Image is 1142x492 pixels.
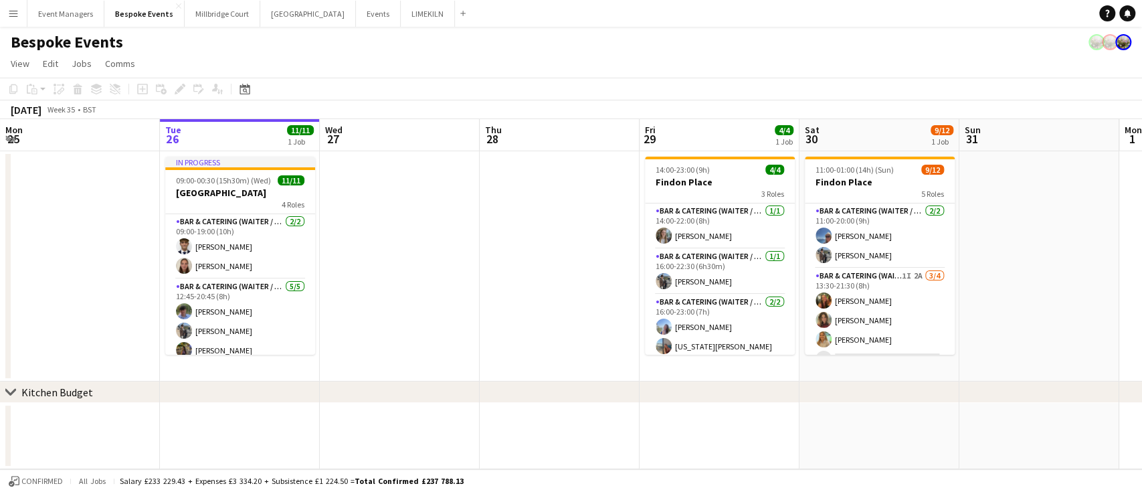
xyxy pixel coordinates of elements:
button: Bespoke Events [104,1,185,27]
span: Thu [485,124,502,136]
span: 25 [3,131,23,147]
span: 11/11 [278,175,304,185]
a: Edit [37,55,64,72]
span: 3 Roles [761,189,784,199]
span: 26 [163,131,181,147]
app-user-avatar: Staffing Manager [1088,34,1105,50]
app-card-role: Bar & Catering (Waiter / waitress)1I2A3/413:30-21:30 (8h)[PERSON_NAME][PERSON_NAME][PERSON_NAME] [805,268,955,372]
app-card-role: Bar & Catering (Waiter / waitress)1/116:00-22:30 (6h30m)[PERSON_NAME] [645,249,795,295]
span: All jobs [76,476,108,486]
app-card-role: Bar & Catering (Waiter / waitress)2/209:00-19:00 (10h)[PERSON_NAME][PERSON_NAME] [165,214,315,279]
span: Week 35 [44,104,78,114]
span: Mon [1125,124,1142,136]
a: Comms [100,55,140,72]
button: Events [356,1,401,27]
button: LIMEKILN [401,1,455,27]
span: Tue [165,124,181,136]
span: View [11,58,29,70]
span: Sat [805,124,820,136]
app-user-avatar: Staffing Manager [1102,34,1118,50]
span: 29 [643,131,656,147]
app-user-avatar: Staffing Manager [1115,34,1131,50]
span: Total Confirmed £237 788.13 [355,476,464,486]
h3: [GEOGRAPHIC_DATA] [165,187,315,199]
span: 9/12 [921,165,944,175]
span: 1 [1123,131,1142,147]
app-card-role: Bar & Catering (Waiter / waitress)5/512:45-20:45 (8h)[PERSON_NAME][PERSON_NAME][PERSON_NAME] [165,279,315,402]
app-card-role: Bar & Catering (Waiter / waitress)2/216:00-23:00 (7h)[PERSON_NAME][US_STATE][PERSON_NAME] [645,295,795,359]
span: Edit [43,58,58,70]
div: BST [83,104,96,114]
span: Wed [325,124,343,136]
span: 4/4 [775,125,793,135]
span: 27 [323,131,343,147]
button: Millbridge Court [185,1,260,27]
span: 31 [963,131,981,147]
span: Mon [5,124,23,136]
span: Sun [965,124,981,136]
span: 14:00-23:00 (9h) [656,165,710,175]
span: Comms [105,58,135,70]
div: Salary £233 229.43 + Expenses £3 334.20 + Subsistence £1 224.50 = [120,476,464,486]
div: 1 Job [288,137,313,147]
app-card-role: Bar & Catering (Waiter / waitress)2/211:00-20:00 (9h)[PERSON_NAME][PERSON_NAME] [805,203,955,268]
a: View [5,55,35,72]
span: 11/11 [287,125,314,135]
span: 11:00-01:00 (14h) (Sun) [816,165,894,175]
div: 1 Job [775,137,793,147]
div: In progress [165,157,315,167]
button: Confirmed [7,474,65,489]
span: Fri [645,124,656,136]
h1: Bespoke Events [11,32,123,52]
app-job-card: 14:00-23:00 (9h)4/4Findon Place3 RolesBar & Catering (Waiter / waitress)1/114:00-22:00 (8h)[PERSO... [645,157,795,355]
div: [DATE] [11,103,41,116]
span: Confirmed [21,477,63,486]
app-job-card: In progress09:00-00:30 (15h30m) (Wed)11/11[GEOGRAPHIC_DATA]4 RolesBar & Catering (Waiter / waitre... [165,157,315,355]
span: 28 [483,131,502,147]
h3: Findon Place [805,176,955,188]
span: 09:00-00:30 (15h30m) (Wed) [176,175,271,185]
span: 5 Roles [921,189,944,199]
app-job-card: 11:00-01:00 (14h) (Sun)9/12Findon Place5 RolesBar & Catering (Waiter / waitress)2/211:00-20:00 (9... [805,157,955,355]
div: 1 Job [931,137,953,147]
span: 4/4 [765,165,784,175]
span: 30 [803,131,820,147]
div: Kitchen Budget [21,386,93,399]
span: Jobs [72,58,92,70]
span: 9/12 [931,125,953,135]
button: [GEOGRAPHIC_DATA] [260,1,356,27]
h3: Findon Place [645,176,795,188]
a: Jobs [66,55,97,72]
app-card-role: Bar & Catering (Waiter / waitress)1/114:00-22:00 (8h)[PERSON_NAME] [645,203,795,249]
span: 4 Roles [282,199,304,210]
button: Event Managers [27,1,104,27]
